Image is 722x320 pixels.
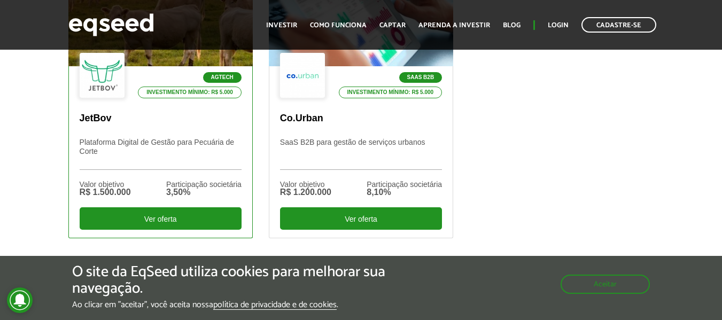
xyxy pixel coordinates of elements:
p: Plataforma Digital de Gestão para Pecuária de Corte [80,138,242,170]
p: JetBov [80,113,242,124]
a: Login [548,22,569,29]
div: Ver oferta [80,207,242,230]
p: Investimento mínimo: R$ 5.000 [339,87,442,98]
a: Como funciona [310,22,367,29]
p: Co.Urban [280,113,442,124]
p: Agtech [203,72,242,83]
div: 8,10% [367,188,442,197]
div: Valor objetivo [280,181,331,188]
p: Ao clicar em "aceitar", você aceita nossa . [72,300,418,310]
a: Aprenda a investir [418,22,490,29]
div: Participação societária [166,181,242,188]
a: política de privacidade e de cookies [213,301,337,310]
div: Participação societária [367,181,442,188]
a: Captar [379,22,406,29]
a: Investir [266,22,297,29]
div: Ver oferta [280,207,442,230]
div: 3,50% [166,188,242,197]
h5: O site da EqSeed utiliza cookies para melhorar sua navegação. [72,264,418,297]
p: SaaS B2B [399,72,442,83]
img: EqSeed [68,11,154,39]
div: R$ 1.200.000 [280,188,331,197]
a: Blog [503,22,521,29]
div: Valor objetivo [80,181,131,188]
p: Investimento mínimo: R$ 5.000 [138,87,242,98]
div: R$ 1.500.000 [80,188,131,197]
a: Cadastre-se [581,17,656,33]
button: Aceitar [561,275,650,294]
p: SaaS B2B para gestão de serviços urbanos [280,138,442,170]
